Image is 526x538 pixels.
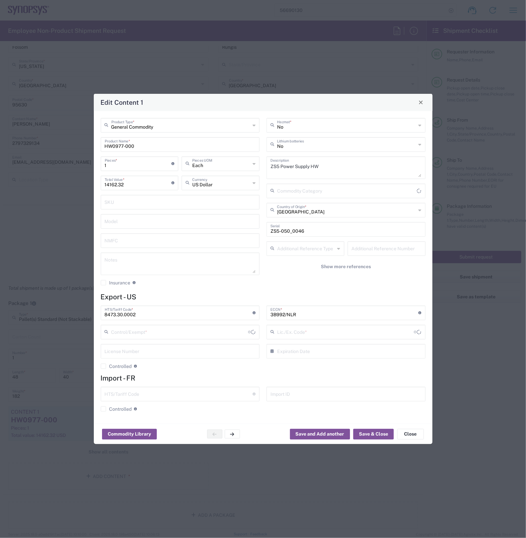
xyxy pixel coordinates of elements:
[102,429,157,440] button: Commodity Library
[416,98,426,107] button: Close
[101,406,132,412] label: Controlled
[101,280,131,285] label: Insurance
[101,364,132,369] label: Controlled
[101,374,426,382] h4: Import - FR
[397,429,424,440] button: Close
[101,293,426,301] h4: Export - US
[353,429,394,440] button: Save & Close
[321,264,371,270] span: Show more references
[290,429,350,440] button: Save and Add another
[100,97,143,107] h4: Edit Content 1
